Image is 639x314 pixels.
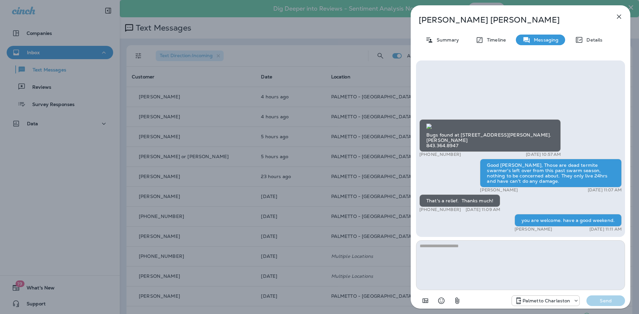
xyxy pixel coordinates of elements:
p: [PHONE_NUMBER] [419,207,461,212]
div: you are welcome. have a good weekend. [515,214,622,227]
p: [PERSON_NAME] [515,227,552,232]
button: Select an emoji [435,294,448,307]
img: twilio-download [426,124,432,129]
div: +1 (843) 277-8322 [512,297,580,305]
p: [DATE] 10:57 AM [526,152,561,157]
p: Messaging [531,37,558,43]
p: [PHONE_NUMBER] [419,152,461,157]
p: [DATE] 11:11 AM [589,227,622,232]
p: [PERSON_NAME] [PERSON_NAME] [419,15,600,25]
button: Add in a premade template [419,294,432,307]
p: Details [583,37,602,43]
div: Bugs found at [STREET_ADDRESS][PERSON_NAME]. [PERSON_NAME] 843.364.8947 [419,119,561,152]
p: Summary [433,37,459,43]
p: Palmetto Charleston [523,298,570,303]
div: Good [PERSON_NAME], Those are dead termite swarmer's left over from this past swarm season, nothi... [480,159,622,187]
p: [PERSON_NAME] [480,187,518,193]
p: [DATE] 11:07 AM [588,187,622,193]
div: That's a relief. Thanks much! [419,194,500,207]
p: [DATE] 11:09 AM [466,207,500,212]
p: Timeline [484,37,506,43]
